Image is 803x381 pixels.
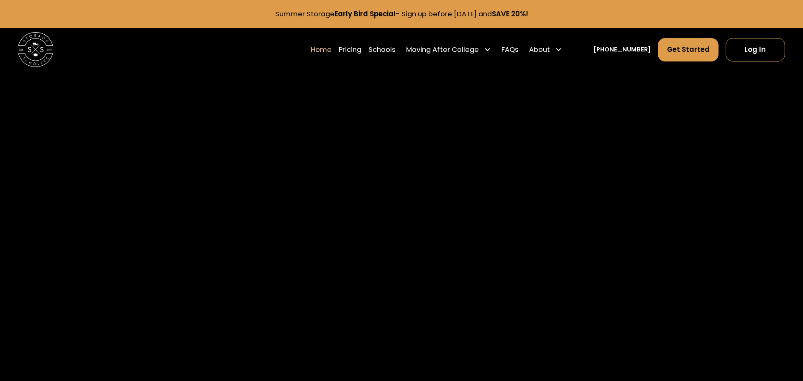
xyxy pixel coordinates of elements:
[18,32,53,67] img: Storage Scholars main logo
[658,38,719,61] a: Get Started
[275,9,528,19] a: Summer StorageEarly Bird Special- Sign up before [DATE] andSAVE 20%!
[492,9,528,19] strong: SAVE 20%!
[339,38,361,62] a: Pricing
[593,45,651,54] a: [PHONE_NUMBER]
[726,38,785,61] a: Log In
[311,38,332,62] a: Home
[529,44,550,55] div: About
[501,38,519,62] a: FAQs
[368,38,396,62] a: Schools
[406,44,479,55] div: Moving After College
[335,9,396,19] strong: Early Bird Special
